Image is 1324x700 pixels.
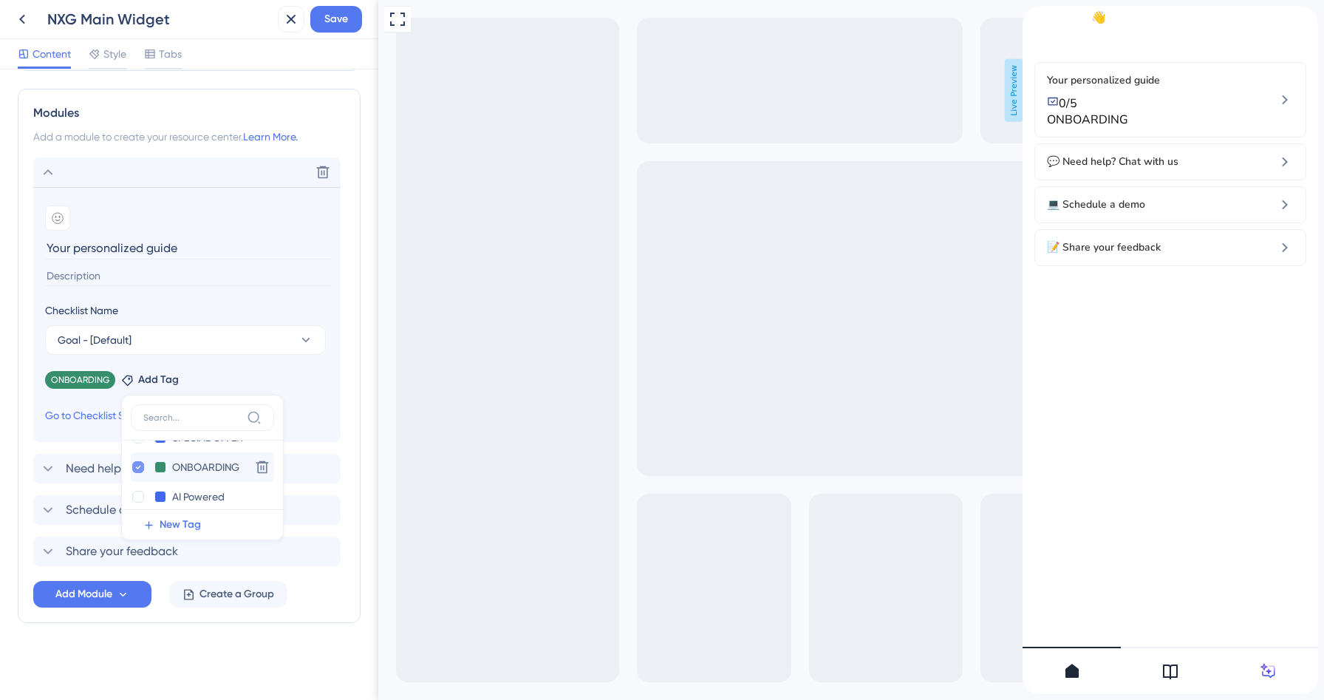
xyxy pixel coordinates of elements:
[121,371,179,389] button: Add Tag
[33,537,345,566] div: Share your feedback
[24,66,222,122] div: Your personalized guide
[33,131,243,143] span: Add a module to create your resource center.
[159,45,182,63] span: Tabs
[160,516,201,534] span: New Tag
[103,45,126,63] span: Style
[58,331,132,349] span: Goal - [Default]
[131,510,283,540] button: New Tag
[36,89,55,106] span: 0/5
[24,66,222,84] span: Your personalized guide
[66,501,161,519] span: Schedule a demo
[47,9,272,30] div: NXG Main Widget
[45,266,332,286] input: Description
[33,45,71,63] span: Content
[45,325,326,355] button: Goal - [Default]
[627,59,645,122] span: Live Preview
[55,585,112,603] span: Add Module
[33,495,345,525] div: Schedule a demo
[24,190,222,208] span: 💻 Schedule a demo
[33,454,345,483] div: Need help? Chat with us
[33,581,151,608] button: Add Module
[45,237,332,259] input: Header
[24,190,222,208] div: Schedule a demo
[172,488,231,506] input: New Tag
[143,412,241,424] input: Search...
[51,374,109,386] span: ONBOARDING
[199,585,274,603] span: Create a Group
[24,233,222,251] div: Share your feedback
[66,460,198,478] span: Need help? Chat with us
[50,10,61,14] div: 3
[172,458,243,477] input: New Tag
[169,581,287,608] button: Create a Group
[45,302,118,319] span: Checklist Name
[24,147,222,165] div: Need help? Chat with us
[243,131,298,143] a: Learn More.
[66,543,178,560] span: Share your feedback
[324,10,348,28] span: Save
[24,106,106,122] span: ONBOARDING
[24,147,222,165] span: 💬 Need help? Chat with us
[24,233,222,251] span: 📝 Share your feedback
[45,407,157,424] a: Go to Checklist Settings
[310,6,362,33] button: Save
[138,371,179,389] span: Add Tag
[33,104,345,122] div: Modules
